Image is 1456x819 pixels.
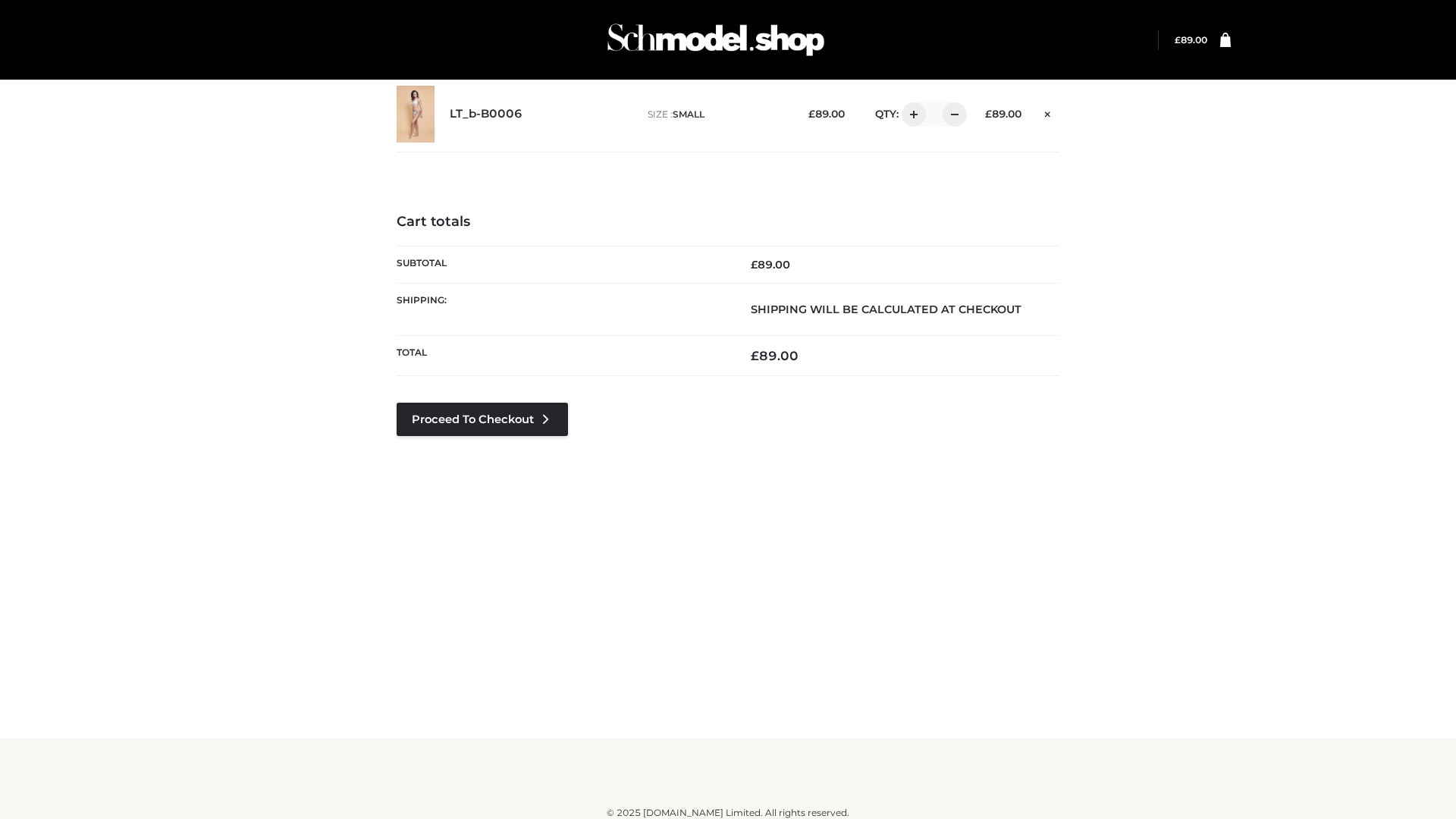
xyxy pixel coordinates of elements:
[397,214,1059,231] h4: Cart totals
[397,283,728,335] th: Shipping:
[1175,34,1207,45] a: £89.00
[985,108,992,120] span: £
[751,258,758,271] span: £
[1175,34,1207,45] bdi: 89.00
[1175,34,1181,45] span: £
[751,258,790,271] bdi: 89.00
[751,303,1021,316] strong: Shipping will be calculated at checkout
[397,403,568,436] a: Proceed to Checkout
[397,86,435,143] img: LT_b-B0006 - SMALL
[860,102,962,127] div: QTY:
[808,108,845,120] bdi: 89.00
[397,336,728,376] th: Total
[450,107,522,121] a: LT_b-B0006
[808,108,815,120] span: £
[397,246,728,283] th: Subtotal
[673,108,704,120] span: SMALL
[602,10,830,70] img: Schmodel Admin 964
[1037,102,1059,122] a: Remove this item
[648,108,785,121] p: size :
[751,348,799,363] bdi: 89.00
[985,108,1021,120] bdi: 89.00
[751,348,759,363] span: £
